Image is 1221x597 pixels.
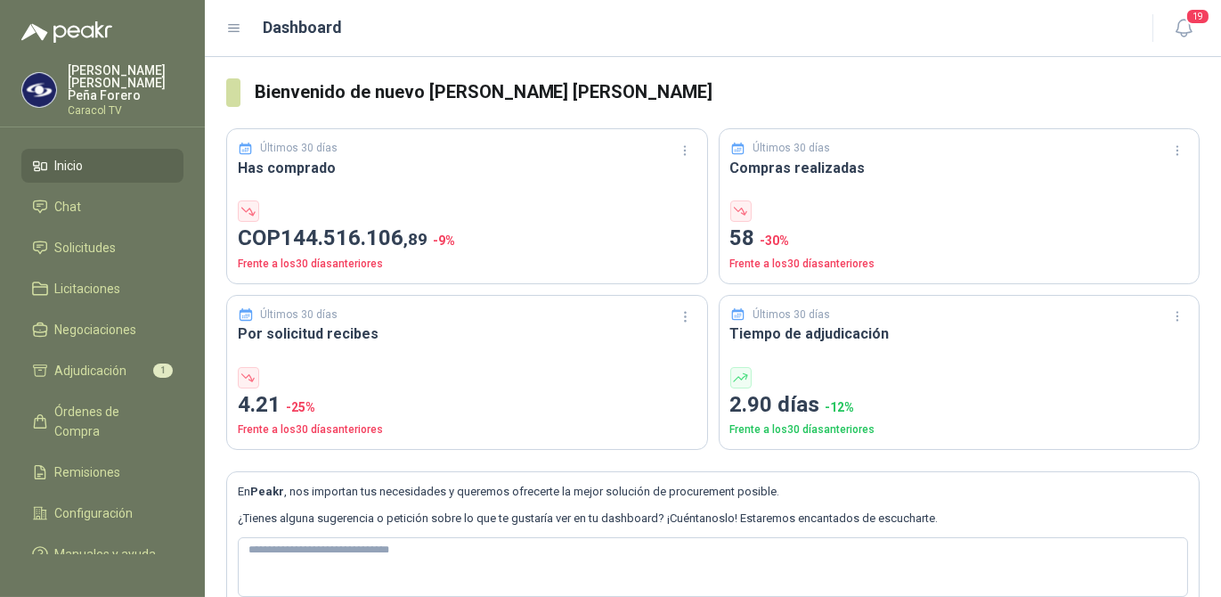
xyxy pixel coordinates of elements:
[1185,8,1210,25] span: 19
[730,388,1189,422] p: 2.90 días
[55,402,167,441] span: Órdenes de Compra
[1168,12,1200,45] button: 19
[21,455,183,489] a: Remisiones
[21,190,183,224] a: Chat
[21,313,183,347] a: Negociaciones
[55,279,121,298] span: Licitaciones
[753,140,830,157] p: Últimos 30 días
[753,307,830,323] p: Últimos 30 días
[55,238,117,258] span: Solicitudes
[68,64,183,102] p: [PERSON_NAME] [PERSON_NAME] Peña Forero
[730,256,1189,273] p: Frente a los 30 días anteriores
[281,225,427,250] span: 144.516.106
[730,421,1189,438] p: Frente a los 30 días anteriores
[68,105,183,116] p: Caracol TV
[255,78,1200,106] h3: Bienvenido de nuevo [PERSON_NAME] [PERSON_NAME]
[55,462,121,482] span: Remisiones
[730,157,1189,179] h3: Compras realizadas
[264,15,343,40] h1: Dashboard
[21,231,183,265] a: Solicitudes
[55,544,157,564] span: Manuales y ayuda
[286,400,315,414] span: -25 %
[826,400,855,414] span: -12 %
[238,323,696,345] h3: Por solicitud recibes
[433,233,455,248] span: -9 %
[21,395,183,448] a: Órdenes de Compra
[730,222,1189,256] p: 58
[238,157,696,179] h3: Has comprado
[21,272,183,306] a: Licitaciones
[238,256,696,273] p: Frente a los 30 días anteriores
[55,156,84,176] span: Inicio
[21,496,183,530] a: Configuración
[55,320,137,339] span: Negociaciones
[21,149,183,183] a: Inicio
[238,421,696,438] p: Frente a los 30 días anteriores
[761,233,790,248] span: -30 %
[238,483,1188,501] p: En , nos importan tus necesidades y queremos ofrecerte la mejor solución de procurement posible.
[21,354,183,388] a: Adjudicación1
[55,361,127,380] span: Adjudicación
[238,510,1188,527] p: ¿Tienes alguna sugerencia o petición sobre lo que te gustaría ver en tu dashboard? ¡Cuéntanoslo! ...
[250,485,284,498] b: Peakr
[730,323,1189,345] h3: Tiempo de adjudicación
[55,503,134,523] span: Configuración
[261,140,338,157] p: Últimos 30 días
[153,364,173,378] span: 1
[22,73,56,107] img: Company Logo
[21,537,183,571] a: Manuales y ayuda
[21,21,112,43] img: Logo peakr
[261,307,338,323] p: Últimos 30 días
[55,197,82,217] span: Chat
[238,222,696,256] p: COP
[403,229,427,249] span: ,89
[238,388,696,422] p: 4.21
